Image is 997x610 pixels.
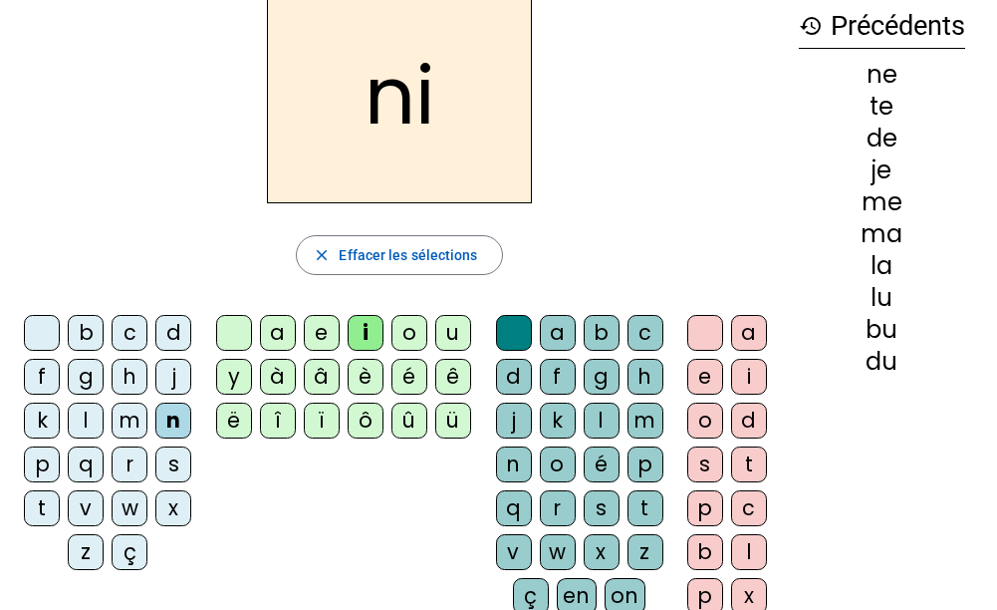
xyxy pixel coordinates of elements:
div: b [68,315,104,351]
div: la [799,254,965,278]
div: te [799,95,965,119]
div: ô [348,403,383,439]
button: Effacer les sélections [296,235,502,275]
div: k [540,403,576,439]
div: o [540,447,576,482]
div: bu [799,318,965,342]
div: b [687,534,723,570]
div: s [687,447,723,482]
div: a [540,315,576,351]
div: ï [304,403,340,439]
div: c [112,315,147,351]
div: û [391,403,427,439]
div: r [540,490,576,526]
div: v [68,490,104,526]
div: o [687,403,723,439]
div: o [391,315,427,351]
mat-icon: close [313,246,331,264]
div: w [540,534,576,570]
div: e [304,315,340,351]
div: x [584,534,620,570]
div: h [112,359,147,395]
div: i [348,315,383,351]
div: ma [799,222,965,246]
div: b [584,315,620,351]
div: c [731,490,767,526]
div: î [260,403,296,439]
div: p [24,447,60,482]
div: u [435,315,471,351]
mat-icon: history [799,14,823,38]
div: j [155,359,191,395]
div: h [627,359,663,395]
div: z [68,534,104,570]
div: d [731,403,767,439]
div: è [348,359,383,395]
div: d [155,315,191,351]
div: p [627,447,663,482]
div: q [68,447,104,482]
div: me [799,190,965,214]
div: t [627,490,663,526]
div: e [687,359,723,395]
div: i [731,359,767,395]
div: g [584,359,620,395]
div: c [627,315,663,351]
div: r [112,447,147,482]
div: é [584,447,620,482]
div: j [496,403,532,439]
div: w [112,490,147,526]
div: é [391,359,427,395]
div: l [68,403,104,439]
div: ne [799,63,965,87]
div: m [112,403,147,439]
div: l [584,403,620,439]
div: m [627,403,663,439]
div: je [799,158,965,182]
div: de [799,127,965,151]
div: l [731,534,767,570]
div: â [304,359,340,395]
div: lu [799,286,965,310]
div: ü [435,403,471,439]
div: à [260,359,296,395]
div: ê [435,359,471,395]
div: x [155,490,191,526]
div: t [24,490,60,526]
div: z [627,534,663,570]
div: k [24,403,60,439]
div: du [799,350,965,374]
div: n [155,403,191,439]
div: f [540,359,576,395]
div: d [496,359,532,395]
h3: Précédents [799,4,965,49]
div: t [731,447,767,482]
div: p [687,490,723,526]
div: n [496,447,532,482]
div: g [68,359,104,395]
div: v [496,534,532,570]
div: f [24,359,60,395]
div: ç [112,534,147,570]
div: s [155,447,191,482]
div: y [216,359,252,395]
div: q [496,490,532,526]
div: a [260,315,296,351]
div: s [584,490,620,526]
div: a [731,315,767,351]
div: ë [216,403,252,439]
span: Effacer les sélections [339,243,477,267]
